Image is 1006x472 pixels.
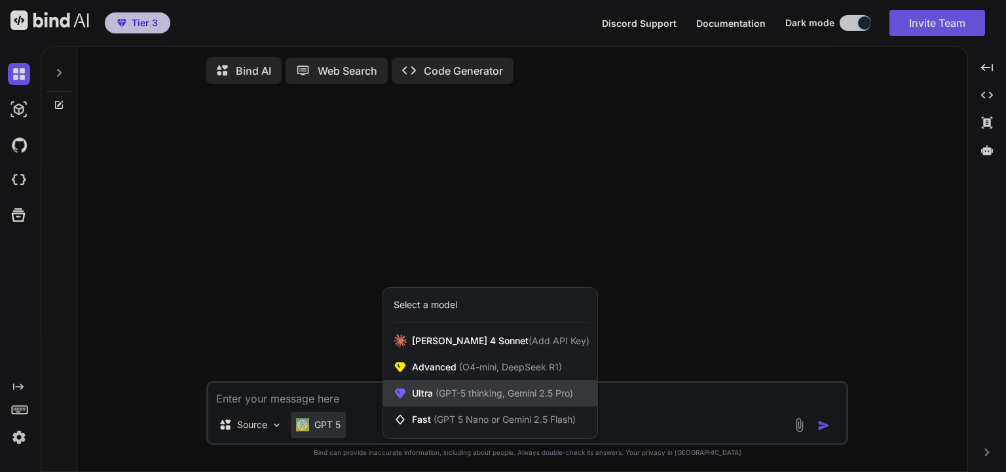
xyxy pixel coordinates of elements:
[412,361,562,374] span: Advanced
[412,413,576,426] span: Fast
[412,387,573,400] span: Ultra
[412,334,589,347] span: [PERSON_NAME] 4 Sonnet
[529,335,589,346] span: (Add API Key)
[394,298,457,311] div: Select a model
[456,361,562,372] span: (O4-mini, DeepSeek R1)
[433,387,573,399] span: (GPT-5 thinking, Gemini 2.5 Pro)
[434,414,576,425] span: (GPT 5 Nano or Gemini 2.5 Flash)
